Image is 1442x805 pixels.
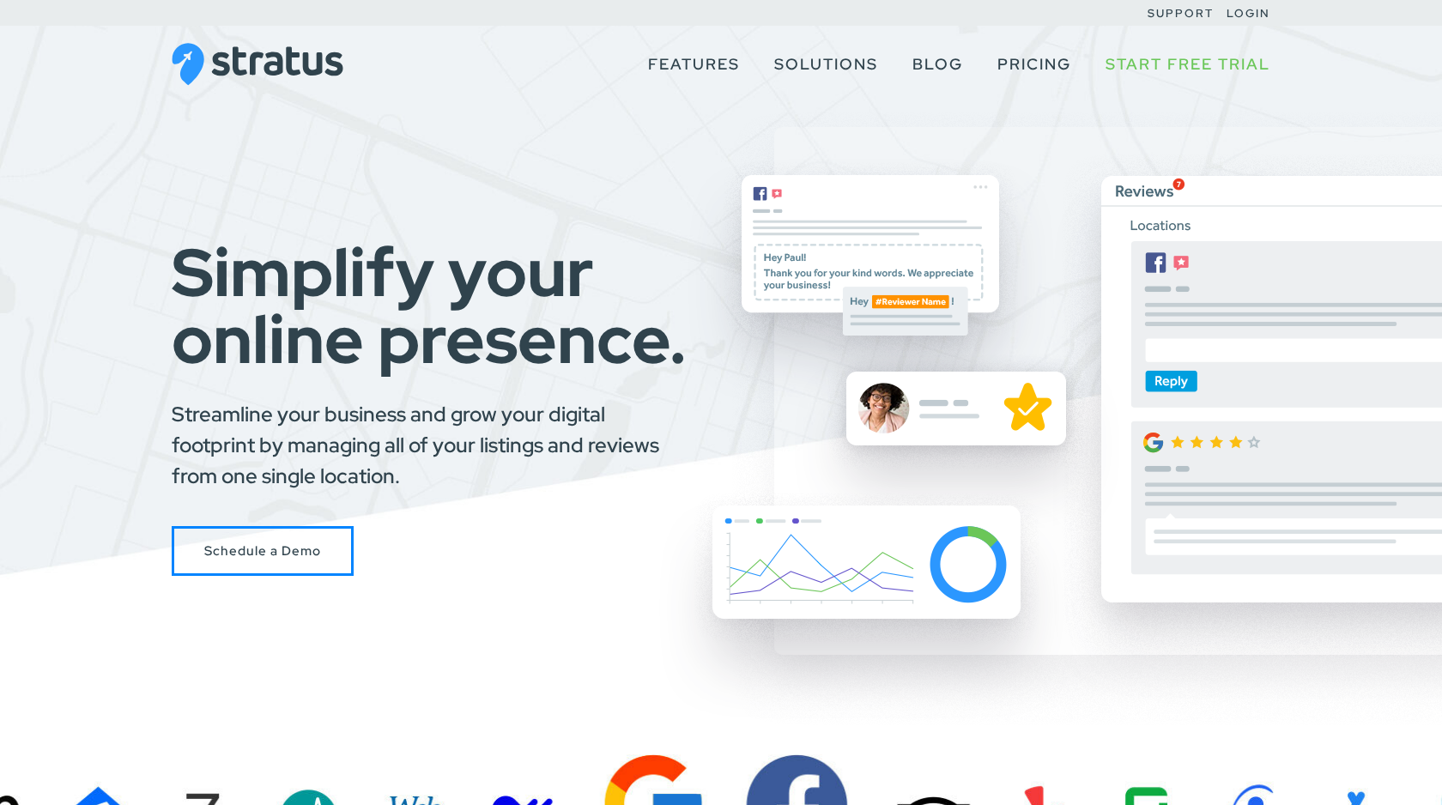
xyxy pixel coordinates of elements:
[172,526,354,577] a: Schedule a Stratus Demo with Us
[172,239,721,373] h1: Simplify your online presence.
[172,399,666,492] p: Streamline your business and grow your digital footprint by managing all of your listings and rev...
[648,48,740,81] a: Features
[1227,6,1270,21] a: Login
[912,48,963,81] a: Blog
[1148,6,1214,21] a: Support
[172,43,343,86] img: Stratus
[631,26,1270,103] nav: Primary
[774,48,878,81] a: Solutions
[1106,48,1270,81] a: Start Free Trial
[997,48,1071,81] a: Pricing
